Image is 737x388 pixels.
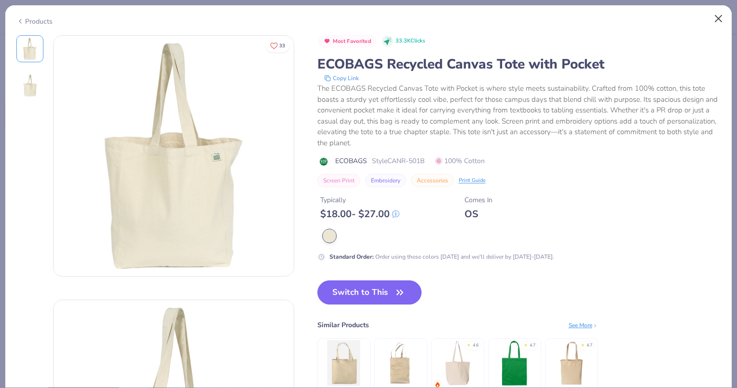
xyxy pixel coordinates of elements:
[317,320,369,330] div: Similar Products
[335,156,367,166] span: ECOBAGS
[318,35,377,48] button: Badge Button
[411,174,454,187] button: Accessories
[18,74,41,97] img: Back
[321,73,362,83] button: copy to clipboard
[317,158,330,166] img: brand logo
[396,37,425,45] span: 33.3K Clicks
[710,10,728,28] button: Close
[569,321,598,330] div: See More
[464,195,492,205] div: Comes In
[317,280,422,305] button: Switch to This
[524,342,528,346] div: ★
[581,342,585,346] div: ★
[459,177,486,185] div: Print Guide
[435,382,440,388] img: trending.gif
[587,342,592,349] div: 4.7
[317,83,721,148] div: The ECOBAGS Recycled Canvas Tote with Pocket is where style meets sustainability. Crafted from 10...
[54,36,294,276] img: Front
[16,16,53,27] div: Products
[266,39,289,53] button: Like
[372,156,424,166] span: Style CANR-501B
[548,340,594,386] img: Liberty Bags Susan Canvas Tote
[323,37,331,45] img: Most Favorited sort
[329,253,374,261] strong: Standard Order :
[279,43,285,48] span: 33
[378,340,423,386] img: Econscious Eco Everyday Tote
[333,39,371,44] span: Most Favorited
[365,174,406,187] button: Embroidery
[320,208,399,220] div: $ 18.00 - $ 27.00
[491,340,537,386] img: BAGedge 6 oz. Canvas Promo Tote
[317,55,721,73] div: ECOBAGS Recycled Canvas Tote with Pocket
[329,252,554,261] div: Order using these colors [DATE] and we'll deliver by [DATE]-[DATE].
[435,156,485,166] span: 100% Cotton
[473,342,478,349] div: 4.6
[530,342,535,349] div: 4.7
[467,342,471,346] div: ★
[320,195,399,205] div: Typically
[464,208,492,220] div: OS
[18,37,41,60] img: Front
[435,340,480,386] img: Liberty Bags Large Canvas Tote
[321,340,367,386] img: Econscious Organic Cotton Large Twill Tote
[317,174,360,187] button: Screen Print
